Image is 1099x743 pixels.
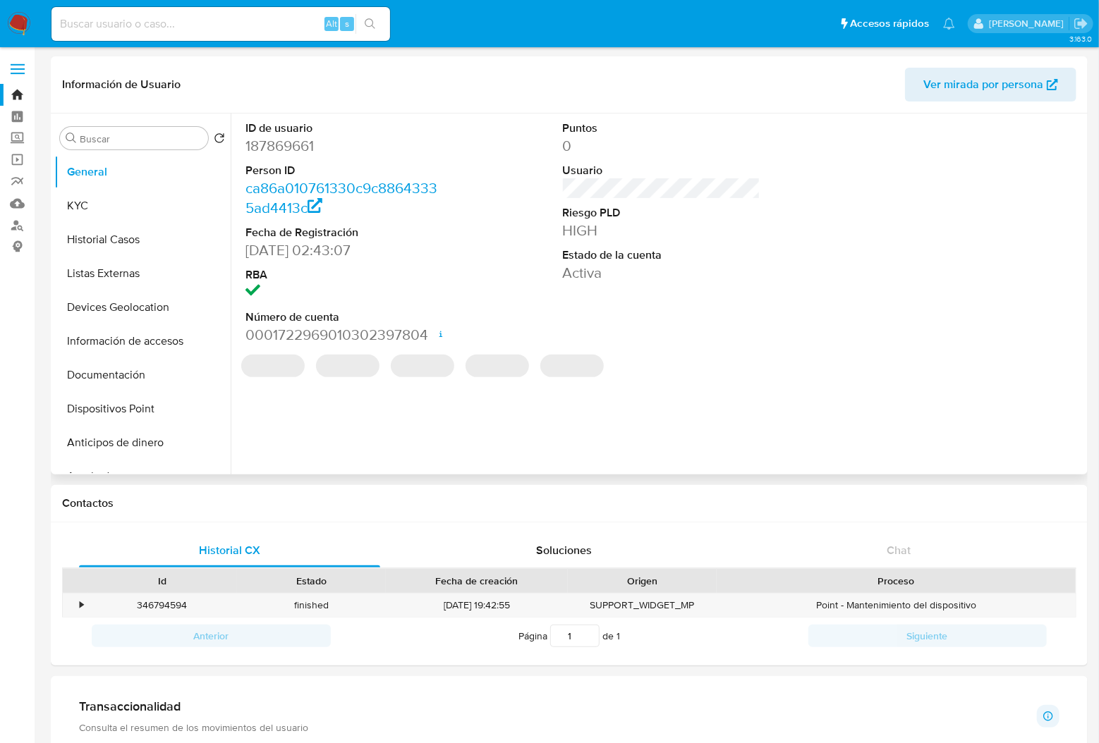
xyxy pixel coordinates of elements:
[214,133,225,148] button: Volver al orden por defecto
[617,629,620,643] span: 1
[245,225,443,240] dt: Fecha de Registración
[568,594,717,617] div: SUPPORT_WIDGET_MP
[54,324,231,358] button: Información de accesos
[87,594,237,617] div: 346794594
[850,16,929,31] span: Accesos rápidos
[518,625,620,647] span: Página de
[245,136,443,156] dd: 187869661
[54,392,231,426] button: Dispositivos Point
[237,594,387,617] div: finished
[356,14,384,34] button: search-icon
[51,15,390,33] input: Buscar usuario o caso...
[54,189,231,223] button: KYC
[62,496,1076,510] h1: Contactos
[245,267,443,283] dt: RBA
[54,460,231,493] button: Aprobadores
[563,221,760,240] dd: HIGH
[245,240,443,260] dd: [DATE] 02:43:07
[396,574,557,588] div: Fecha de creación
[386,594,567,617] div: [DATE] 19:42:55
[54,223,231,257] button: Historial Casos
[54,257,231,290] button: Listas Externas
[245,309,443,325] dt: Número de cuenta
[241,355,305,377] span: ‌
[563,163,760,178] dt: Usuario
[563,263,760,283] dd: Activa
[943,18,955,30] a: Notificaciones
[536,542,592,558] span: Soluciones
[54,426,231,460] button: Anticipos de dinero
[345,17,349,30] span: s
[563,121,760,136] dt: Puntos
[563,205,760,221] dt: Riesgo PLD
[540,355,604,377] span: ‌
[808,625,1048,647] button: Siguiente
[247,574,377,588] div: Estado
[80,133,202,145] input: Buscar
[316,355,380,377] span: ‌
[66,133,77,144] button: Buscar
[54,358,231,392] button: Documentación
[245,121,443,136] dt: ID de usuario
[466,355,529,377] span: ‌
[80,598,83,612] div: •
[578,574,708,588] div: Origen
[199,542,260,558] span: Historial CX
[905,68,1076,102] button: Ver mirada por persona
[717,594,1076,617] div: Point - Mantenimiento del dispositivo
[989,17,1069,30] p: yael.arizperojo@mercadolibre.com.mx
[923,68,1043,102] span: Ver mirada por persona
[245,178,437,218] a: ca86a010761330c9c88643335ad4413c
[54,155,231,189] button: General
[391,355,454,377] span: ‌
[1074,16,1088,31] a: Salir
[887,542,911,558] span: Chat
[62,78,181,92] h1: Información de Usuario
[563,136,760,156] dd: 0
[245,163,443,178] dt: Person ID
[563,247,760,263] dt: Estado de la cuenta
[92,625,331,647] button: Anterior
[54,290,231,324] button: Devices Geolocation
[245,325,443,345] dd: 0001722969010302397804
[326,17,337,30] span: Alt
[97,574,227,588] div: Id
[727,574,1066,588] div: Proceso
